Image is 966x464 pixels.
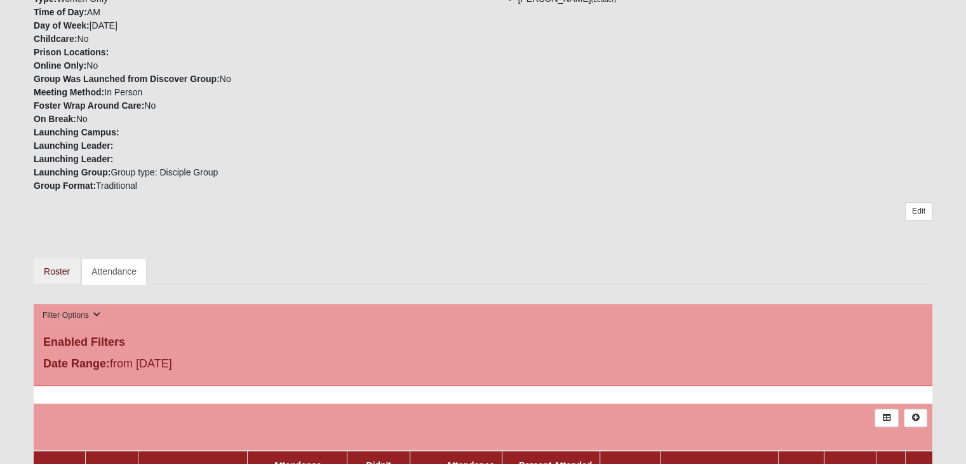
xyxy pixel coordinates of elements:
strong: Foster Wrap Around Care: [34,100,144,111]
strong: Childcare: [34,34,77,44]
button: Filter Options [39,309,104,322]
strong: Prison Locations: [34,47,109,57]
h4: Enabled Filters [43,336,923,350]
strong: Launching Leader: [34,154,113,164]
strong: Meeting Method: [34,87,104,97]
div: from [DATE] [34,355,333,376]
a: Alt+N [904,409,927,427]
a: Export to Excel [875,409,898,427]
strong: Time of Day: [34,7,87,17]
strong: Group Was Launched from Discover Group: [34,74,220,84]
strong: On Break: [34,114,76,124]
a: Attendance [81,258,147,285]
strong: Launching Group: [34,167,111,177]
strong: Group Format: [34,181,96,191]
a: Edit [905,202,932,221]
strong: Launching Campus: [34,127,119,137]
strong: Online Only: [34,60,86,71]
a: Roster [34,258,80,285]
strong: Launching Leader: [34,140,113,151]
strong: Day of Week: [34,20,90,31]
label: Date Range: [43,355,110,372]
